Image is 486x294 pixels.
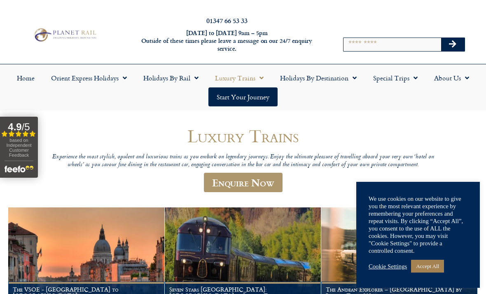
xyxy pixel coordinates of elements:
[365,68,426,87] a: Special Trips
[441,38,465,51] button: Search
[411,260,444,273] a: Accept All
[45,126,441,146] h1: Luxury Trains
[369,263,407,270] a: Cookie Settings
[272,68,365,87] a: Holidays by Destination
[369,195,467,254] div: We use cookies on our website to give you the most relevant experience by remembering your prefer...
[4,68,482,106] nav: Menu
[9,68,43,87] a: Home
[132,29,322,52] h6: [DATE] to [DATE] 9am – 5pm Outside of these times please leave a message on our 24/7 enquiry serv...
[45,153,441,169] p: Experience the most stylish, opulent and luxurious trains as you embark on legendary journeys. En...
[135,68,207,87] a: Holidays by Rail
[204,173,283,192] a: Enquire Now
[206,16,248,25] a: 01347 66 53 33
[32,27,98,43] img: Planet Rail Train Holidays Logo
[208,87,278,106] a: Start your Journey
[207,68,272,87] a: Luxury Trains
[43,68,135,87] a: Orient Express Holidays
[426,68,477,87] a: About Us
